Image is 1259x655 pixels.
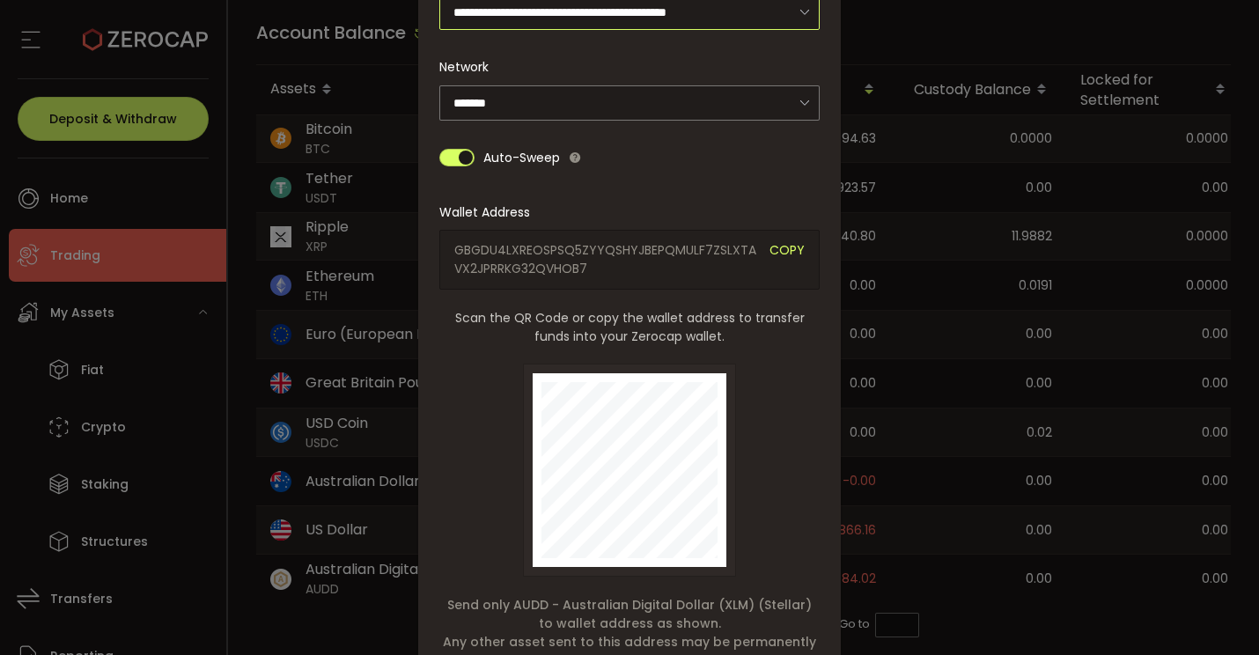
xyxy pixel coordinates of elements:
[439,58,499,76] label: Network
[1171,570,1259,655] iframe: Chat Widget
[439,596,820,633] span: Send only AUDD - Australian Digital Dollar (XLM) (Stellar) to wallet address as shown.
[454,241,756,278] span: GBGDU4LXREOSPSQ5ZYYQSHYJBEPQMULF7ZSLXTAVX2JPRRKG32QVHOB7
[483,140,560,175] span: Auto-Sweep
[439,203,541,221] label: Wallet Address
[769,241,805,278] span: COPY
[439,309,820,346] span: Scan the QR Code or copy the wallet address to transfer funds into your Zerocap wallet.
